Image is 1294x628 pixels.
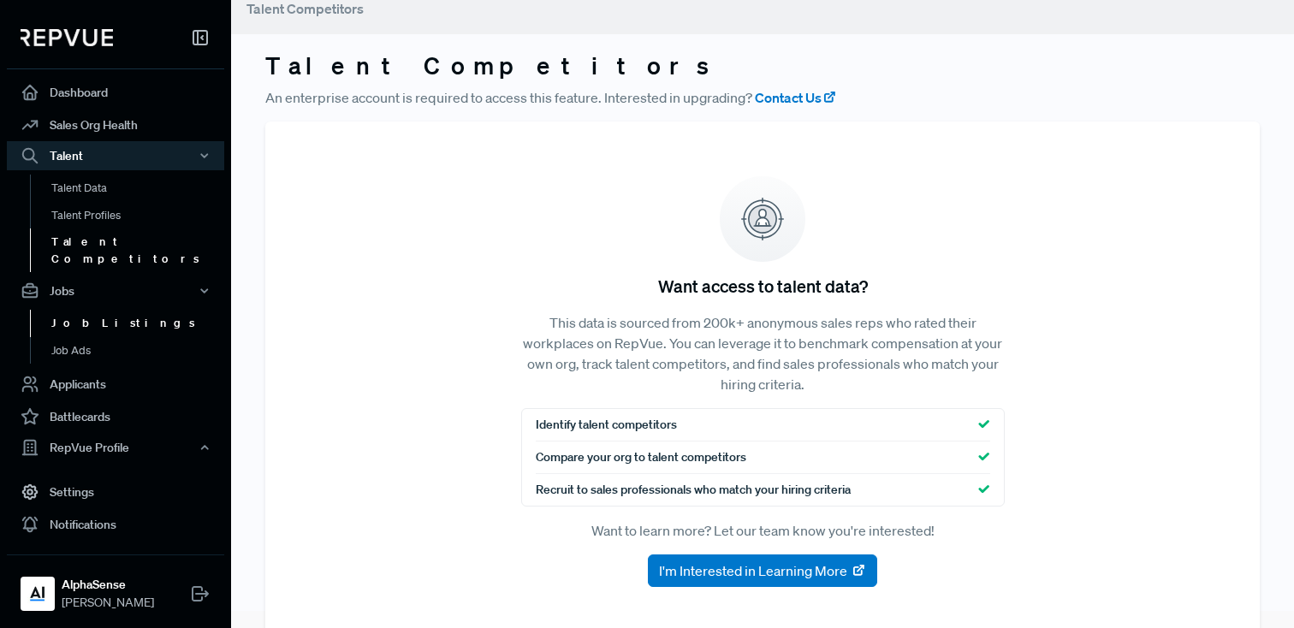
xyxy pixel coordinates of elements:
[521,520,1005,541] p: Want to learn more? Let our team know you're interested!
[7,276,224,305] button: Jobs
[265,51,1260,80] h3: Talent Competitors
[7,109,224,141] a: Sales Org Health
[62,576,154,594] strong: AlphaSense
[7,554,224,619] a: AlphaSenseAlphaSense[PERSON_NAME]
[658,275,868,296] h5: Want access to talent data?
[521,312,1005,394] p: This data is sourced from 200k+ anonymous sales reps who rated their workplaces on RepVue. You ca...
[7,508,224,541] a: Notifications
[30,202,247,229] a: Talent Profiles
[536,481,851,499] span: Recruit to sales professionals who match your hiring criteria
[7,433,224,462] button: RepVue Profile
[30,228,247,272] a: Talent Competitors
[30,310,247,337] a: Job Listings
[21,29,113,46] img: RepVue
[7,141,224,170] button: Talent
[24,580,51,607] img: AlphaSense
[755,87,837,108] a: Contact Us
[265,87,1260,108] p: An enterprise account is required to access this feature. Interested in upgrading?
[62,594,154,612] span: [PERSON_NAME]
[659,560,847,581] span: I'm Interested in Learning More
[7,476,224,508] a: Settings
[536,416,677,434] span: Identify talent competitors
[30,337,247,364] a: Job Ads
[7,76,224,109] a: Dashboard
[7,400,224,433] a: Battlecards
[648,554,877,587] button: I'm Interested in Learning More
[536,448,746,466] span: Compare your org to talent competitors
[30,175,247,202] a: Talent Data
[7,368,224,400] a: Applicants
